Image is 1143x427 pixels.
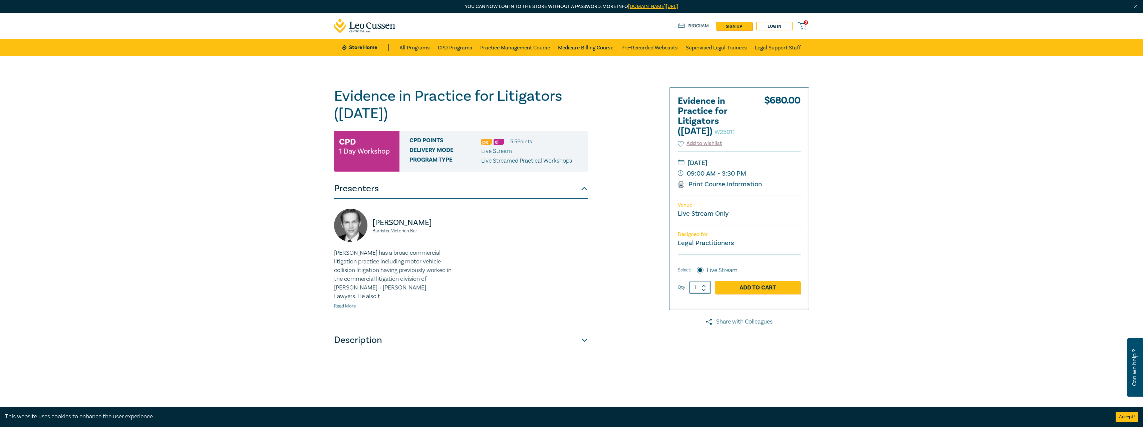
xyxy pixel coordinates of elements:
label: Qty [678,284,685,291]
button: Add to wishlist [678,140,722,147]
span: Select: [678,266,691,274]
a: Add to Cart [715,281,801,294]
a: Store Home [342,44,388,51]
span: Delivery Mode [409,147,481,156]
small: [DATE] [678,158,801,168]
h1: Evidence in Practice for Litigators ([DATE]) [334,87,588,122]
h2: Evidence in Practice for Litigators ([DATE]) [678,96,751,136]
p: Venue [678,202,801,208]
p: You can now log in to the store without a password. More info [334,3,809,10]
h3: CPD [339,136,356,148]
a: Supervised Legal Trainees [686,39,747,56]
span: 0 [804,20,808,25]
button: Presenters [334,179,588,199]
span: CPD Points [409,137,481,146]
img: Professional Skills [481,139,492,145]
input: 1 [689,281,711,294]
small: Legal Practitioners [678,239,734,247]
a: All Programs [399,39,430,56]
div: $ 680.00 [764,96,801,140]
span: Program type [409,157,481,165]
li: 5.5 Point s [510,137,532,146]
label: Live Stream [707,266,738,275]
span: Live Stream [481,147,512,155]
a: Log in [756,22,793,30]
a: [DOMAIN_NAME][URL] [628,3,678,10]
span: Can we help ? [1131,342,1138,393]
a: Medicare Billing Course [558,39,613,56]
p: [PERSON_NAME] [372,217,457,228]
a: Pre-Recorded Webcasts [621,39,678,56]
a: sign up [716,22,752,30]
img: https://s3.ap-southeast-2.amazonaws.com/leo-cussen-store-production-content/Contacts/Brad%20Wrigh... [334,209,367,242]
a: Practice Management Course [480,39,550,56]
a: Live Stream Only [678,209,729,218]
p: Live Streamed Practical Workshops [481,157,572,165]
a: Print Course Information [678,180,762,189]
small: 09:00 AM - 3:30 PM [678,168,801,179]
button: Accept cookies [1116,412,1138,422]
img: Close [1133,4,1139,9]
a: Program [678,22,709,30]
small: 1 Day Workshop [339,148,390,155]
img: Substantive Law [494,139,504,145]
button: Description [334,330,588,350]
p: Designed for [678,231,801,238]
a: Share with Colleagues [669,317,809,326]
a: Legal Support Staff [755,39,801,56]
a: Read More [334,303,356,309]
a: CPD Programs [438,39,472,56]
small: Barrister, Victorian Bar [372,229,457,233]
p: [PERSON_NAME] has a broad commercial litigation practice including motor vehicle collision litiga... [334,249,457,301]
div: This website uses cookies to enhance the user experience. [5,412,1106,421]
small: W25011 [715,128,735,136]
